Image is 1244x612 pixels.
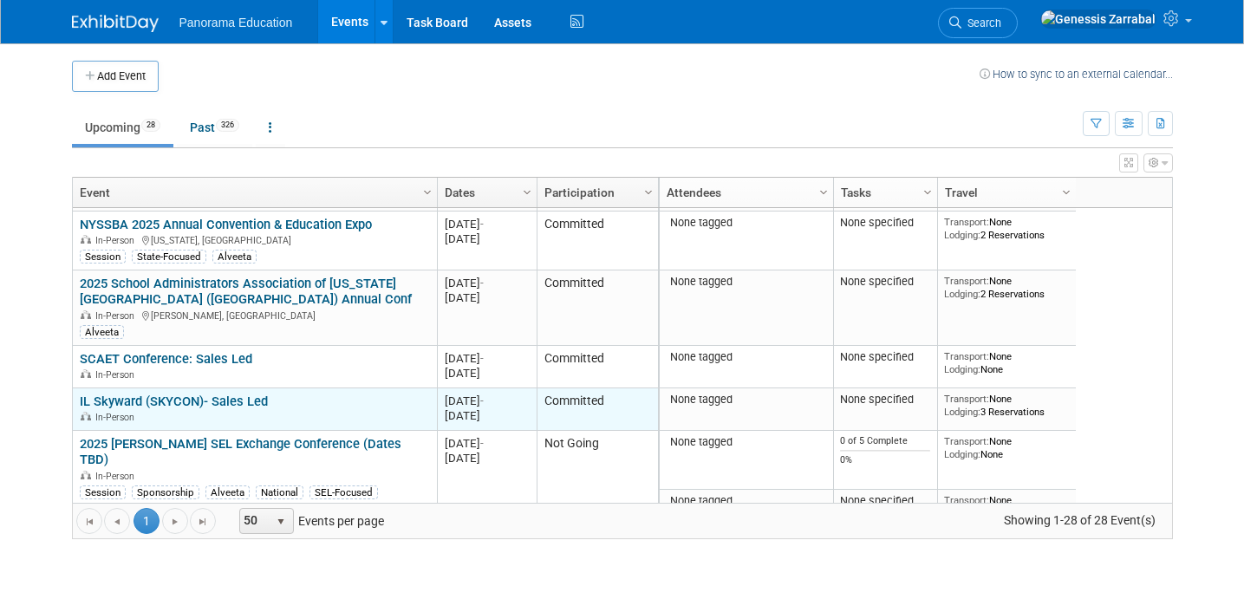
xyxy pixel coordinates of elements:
div: [DATE] [445,217,529,231]
a: NYSSBA 2025 Annual Convention & Education Expo [80,217,372,232]
div: Alveeta [205,485,250,499]
span: In-Person [95,235,140,246]
a: Travel [945,178,1065,207]
span: Transport: [944,393,989,405]
div: None specified [840,494,930,508]
div: 0 of 5 Complete [840,435,930,447]
span: In-Person [95,412,140,423]
div: None 3 Reservations [944,393,1069,418]
div: Sponsorship [132,485,199,499]
div: None None [944,494,1069,519]
a: Tasks [841,178,926,207]
div: 0% [840,454,930,466]
a: Dates [445,178,525,207]
span: Go to the previous page [110,515,124,529]
div: None specified [840,275,930,289]
a: Column Settings [418,178,437,204]
a: Participation [544,178,647,207]
div: None None [944,435,1069,460]
div: SEL-Focused [309,485,378,499]
div: [US_STATE], [GEOGRAPHIC_DATA] [80,232,429,247]
span: Column Settings [642,186,655,199]
td: Committed [537,270,658,346]
a: Column Settings [1057,178,1076,204]
span: Lodging: [944,229,980,241]
a: SCAET Conference: Sales Led [80,351,252,367]
span: Column Settings [420,186,434,199]
span: Transport: [944,435,989,447]
div: State-Focused [132,250,206,264]
span: In-Person [95,471,140,482]
a: Past326 [177,111,252,144]
td: Committed [537,388,658,431]
div: [DATE] [445,231,529,246]
span: select [274,515,288,529]
span: Lodging: [944,406,980,418]
a: Column Settings [918,178,937,204]
span: - [480,277,484,290]
a: Go to the previous page [104,508,130,534]
div: None specified [840,350,930,364]
div: [DATE] [445,290,529,305]
a: Attendees [667,178,822,207]
a: Column Settings [518,178,537,204]
div: [DATE] [445,394,529,408]
div: National [256,485,303,499]
span: Go to the last page [196,515,210,529]
div: Alveeta [212,250,257,264]
td: Not Going [537,431,658,505]
div: Session [80,250,126,264]
span: - [480,394,484,407]
span: Go to the first page [82,515,96,529]
div: None tagged [666,216,826,230]
span: Transport: [944,350,989,362]
div: [DATE] [445,451,529,466]
a: 2025 [PERSON_NAME] SEL Exchange Conference (Dates TBD) [80,436,401,468]
div: [DATE] [445,436,529,451]
span: Column Settings [1059,186,1073,199]
div: None 2 Reservations [944,216,1069,241]
td: Committed [537,212,658,270]
img: In-Person Event [81,471,91,479]
span: 1 [134,508,160,534]
a: How to sync to an external calendar... [980,68,1173,81]
img: In-Person Event [81,412,91,420]
a: Upcoming28 [72,111,173,144]
img: In-Person Event [81,369,91,378]
span: - [480,352,484,365]
span: Lodging: [944,288,980,300]
a: 2025 School Administrators Association of [US_STATE][GEOGRAPHIC_DATA] ([GEOGRAPHIC_DATA]) Annual ... [80,276,412,308]
span: Column Settings [817,186,830,199]
a: Go to the next page [162,508,188,534]
div: [DATE] [445,408,529,423]
div: None None [944,350,1069,375]
button: Add Event [72,61,159,92]
a: Event [80,178,426,207]
span: Transport: [944,494,989,506]
span: Events per page [217,508,401,534]
div: Alveeta [80,325,124,339]
div: None specified [840,393,930,407]
div: None tagged [666,435,826,449]
div: None specified [840,216,930,230]
div: None 2 Reservations [944,275,1069,300]
span: Showing 1-28 of 28 Event(s) [987,508,1171,532]
img: Genessis Zarrabal [1040,10,1156,29]
td: Committed [537,346,658,388]
div: [PERSON_NAME], [GEOGRAPHIC_DATA] [80,308,429,322]
div: None tagged [666,494,826,508]
a: IL Skyward (SKYCON)- Sales Led [80,394,268,409]
img: ExhibitDay [72,15,159,32]
span: 50 [240,509,270,533]
img: In-Person Event [81,235,91,244]
a: Column Settings [639,178,658,204]
a: Search [938,8,1018,38]
div: None tagged [666,350,826,364]
span: Transport: [944,275,989,287]
span: Panorama Education [179,16,293,29]
span: In-Person [95,310,140,322]
div: None tagged [666,275,826,289]
span: In-Person [95,369,140,381]
span: Lodging: [944,448,980,460]
div: None tagged [666,393,826,407]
